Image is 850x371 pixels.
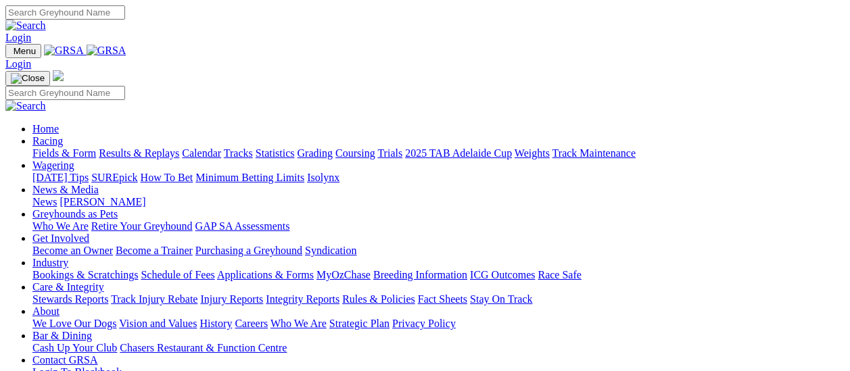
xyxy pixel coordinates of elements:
[91,172,137,183] a: SUREpick
[5,5,125,20] input: Search
[266,293,339,305] a: Integrity Reports
[224,147,253,159] a: Tracks
[5,44,41,58] button: Toggle navigation
[32,147,845,159] div: Racing
[32,220,89,232] a: Who We Are
[32,354,97,366] a: Contact GRSA
[5,20,46,32] img: Search
[32,257,68,268] a: Industry
[111,293,197,305] a: Track Injury Rebate
[32,184,99,195] a: News & Media
[14,46,36,56] span: Menu
[32,245,113,256] a: Become an Owner
[32,245,845,257] div: Get Involved
[141,172,193,183] a: How To Bet
[195,245,302,256] a: Purchasing a Greyhound
[552,147,636,159] a: Track Maintenance
[44,45,84,57] img: GRSA
[32,330,92,341] a: Bar & Dining
[470,293,532,305] a: Stay On Track
[307,172,339,183] a: Isolynx
[470,269,535,280] a: ICG Outcomes
[200,293,263,305] a: Injury Reports
[99,147,179,159] a: Results & Replays
[32,196,845,208] div: News & Media
[32,269,138,280] a: Bookings & Scratchings
[405,147,512,159] a: 2025 TAB Adelaide Cup
[53,70,64,81] img: logo-grsa-white.png
[32,342,117,353] a: Cash Up Your Club
[120,342,287,353] a: Chasers Restaurant & Function Centre
[32,208,118,220] a: Greyhounds as Pets
[32,281,104,293] a: Care & Integrity
[270,318,327,329] a: Who We Are
[5,86,125,100] input: Search
[32,159,74,171] a: Wagering
[91,220,193,232] a: Retire Your Greyhound
[538,269,581,280] a: Race Safe
[5,71,50,86] button: Toggle navigation
[515,147,550,159] a: Weights
[305,245,356,256] a: Syndication
[256,147,295,159] a: Statistics
[87,45,126,57] img: GRSA
[32,318,845,330] div: About
[32,123,59,134] a: Home
[316,269,371,280] a: MyOzChase
[32,232,89,244] a: Get Involved
[217,269,314,280] a: Applications & Forms
[298,147,333,159] a: Grading
[5,32,31,43] a: Login
[335,147,375,159] a: Coursing
[32,172,89,183] a: [DATE] Tips
[32,135,63,147] a: Racing
[182,147,221,159] a: Calendar
[392,318,456,329] a: Privacy Policy
[377,147,402,159] a: Trials
[199,318,232,329] a: History
[119,318,197,329] a: Vision and Values
[329,318,389,329] a: Strategic Plan
[5,100,46,112] img: Search
[235,318,268,329] a: Careers
[116,245,193,256] a: Become a Trainer
[195,172,304,183] a: Minimum Betting Limits
[342,293,415,305] a: Rules & Policies
[60,196,145,207] a: [PERSON_NAME]
[32,147,96,159] a: Fields & Form
[373,269,467,280] a: Breeding Information
[32,305,60,317] a: About
[11,73,45,84] img: Close
[195,220,290,232] a: GAP SA Assessments
[418,293,467,305] a: Fact Sheets
[32,269,845,281] div: Industry
[5,58,31,70] a: Login
[32,196,57,207] a: News
[32,293,845,305] div: Care & Integrity
[32,220,845,232] div: Greyhounds as Pets
[32,318,116,329] a: We Love Our Dogs
[32,293,108,305] a: Stewards Reports
[141,269,214,280] a: Schedule of Fees
[32,342,845,354] div: Bar & Dining
[32,172,845,184] div: Wagering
